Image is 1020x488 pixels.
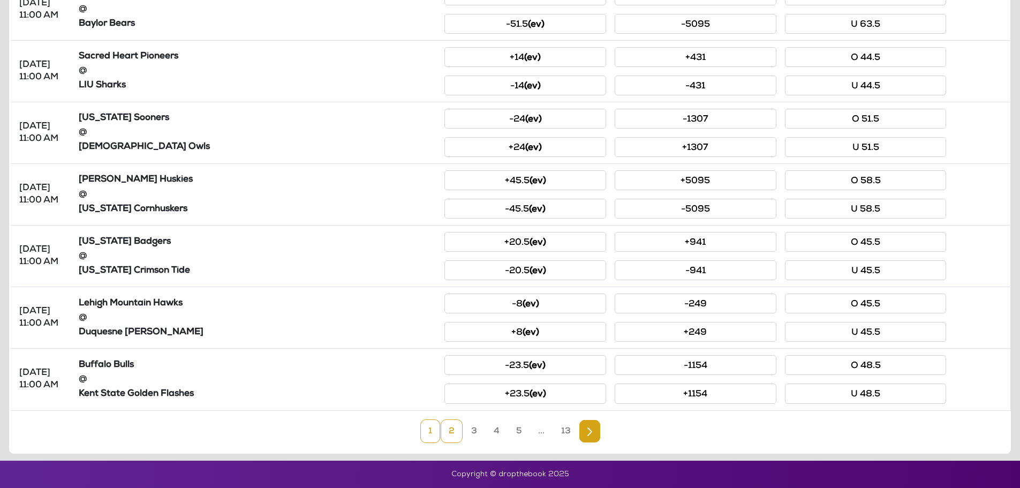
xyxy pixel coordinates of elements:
[579,420,600,442] a: Next
[444,137,606,157] button: +24(ev)
[508,419,530,443] a: 5
[79,189,436,201] div: @
[530,419,553,443] a: ...
[463,419,485,443] a: 3
[530,177,546,186] small: (ev)
[444,232,606,252] button: +20.5(ev)
[524,82,541,91] small: (ev)
[785,260,947,280] button: U 45.5
[785,137,947,157] button: U 51.5
[525,144,542,153] small: (ev)
[523,328,539,337] small: (ev)
[486,419,508,443] a: 4
[79,312,436,324] div: @
[444,260,606,280] button: -20.5(ev)
[529,362,546,371] small: (ev)
[529,205,546,214] small: (ev)
[530,238,546,247] small: (ev)
[19,244,66,268] div: [DATE] 11:00 AM
[79,361,134,370] strong: Buffalo Bulls
[79,299,183,308] strong: Lehigh Mountain Hawks
[615,260,776,280] button: -941
[615,170,776,190] button: +5095
[615,199,776,219] button: -5095
[79,205,187,214] strong: [US_STATE] Cornhuskers
[79,328,203,337] strong: Duquesne [PERSON_NAME]
[79,175,193,184] strong: [PERSON_NAME] Huskies
[444,170,606,190] button: +45.5(ev)
[615,322,776,342] button: +249
[785,170,947,190] button: O 58.5
[79,114,169,123] strong: [US_STATE] Sooners
[79,19,135,28] strong: Baylor Bears
[79,126,436,139] div: @
[785,355,947,375] button: O 48.5
[441,419,463,443] a: 2
[785,322,947,342] button: U 45.5
[19,59,66,84] div: [DATE] 11:00 AM
[524,54,541,63] small: (ev)
[444,384,606,403] button: +23.5(ev)
[79,81,126,90] strong: LIU Sharks
[79,3,436,16] div: @
[525,115,542,124] small: (ev)
[528,20,545,29] small: (ev)
[553,419,579,443] a: 13
[79,52,178,61] strong: Sacred Heart Pioneers
[444,76,606,95] button: -14(ev)
[785,47,947,67] button: O 44.5
[530,390,546,399] small: (ev)
[785,384,947,403] button: U 48.5
[615,384,776,403] button: +1154
[19,367,66,392] div: [DATE] 11:00 AM
[785,232,947,252] button: O 45.5
[420,419,440,443] a: 1
[19,121,66,145] div: [DATE] 11:00 AM
[615,294,776,313] button: -249
[785,294,947,313] button: O 45.5
[444,322,606,342] button: +8(ev)
[785,76,947,95] button: U 44.5
[444,14,606,34] button: -51.5(ev)
[530,267,546,276] small: (ev)
[785,14,947,34] button: U 63.5
[444,355,606,375] button: -23.5(ev)
[587,427,592,436] img: Next
[615,47,776,67] button: +431
[79,250,436,262] div: @
[444,109,606,129] button: -24(ev)
[785,109,947,129] button: O 51.5
[79,65,436,77] div: @
[615,137,776,157] button: +1307
[79,389,194,399] strong: Kent State Golden Flashes
[444,47,606,67] button: +14(ev)
[444,199,606,219] button: -45.5(ev)
[19,305,66,330] div: [DATE] 11:00 AM
[615,355,776,375] button: -1154
[615,109,776,129] button: -1307
[79,237,171,246] strong: [US_STATE] Badgers
[523,300,539,309] small: (ev)
[615,76,776,95] button: -431
[79,373,436,386] div: @
[444,294,606,313] button: -8(ev)
[615,14,776,34] button: -5095
[615,232,776,252] button: +941
[79,142,210,152] strong: [DEMOGRAPHIC_DATA] Owls
[19,182,66,207] div: [DATE] 11:00 AM
[785,199,947,219] button: U 58.5
[79,266,190,275] strong: [US_STATE] Crimson Tide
